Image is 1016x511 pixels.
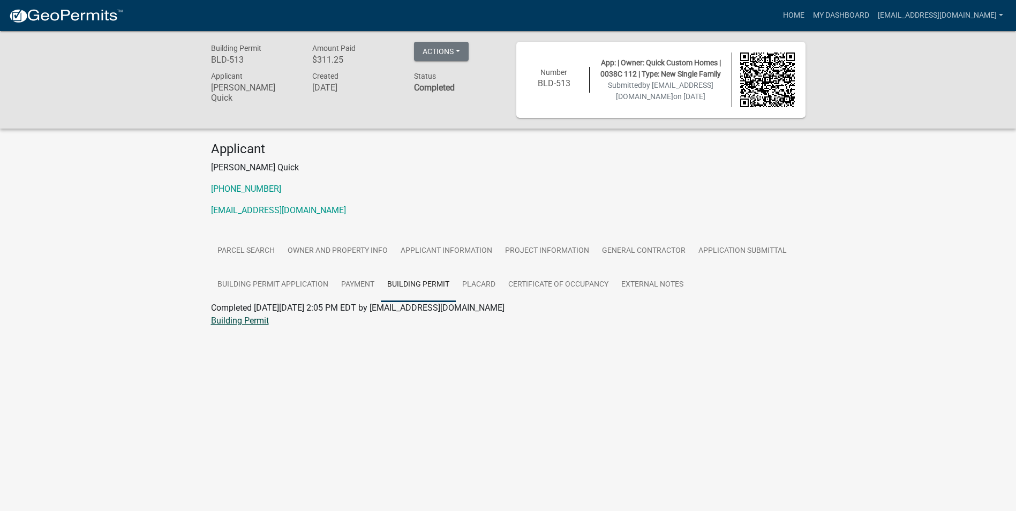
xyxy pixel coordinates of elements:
h6: [PERSON_NAME] Quick [211,82,297,103]
p: [PERSON_NAME] Quick [211,161,806,174]
span: App: | Owner: Quick Custom Homes | 0038C 112 | Type: New Single Family [600,58,721,78]
a: My Dashboard [809,5,874,26]
span: Building Permit [211,44,261,52]
a: Application Submittal [692,234,793,268]
span: Amount Paid [312,44,356,52]
h4: Applicant [211,141,806,157]
span: Applicant [211,72,243,80]
a: External Notes [615,268,690,302]
span: by [EMAIL_ADDRESS][DOMAIN_NAME] [616,81,713,101]
a: Building Permit [211,315,269,326]
a: Certificate of Occupancy [502,268,615,302]
a: [EMAIL_ADDRESS][DOMAIN_NAME] [211,205,346,215]
a: Owner and Property Info [281,234,394,268]
a: [PHONE_NUMBER] [211,184,281,194]
h6: [DATE] [312,82,398,93]
h6: BLD-513 [527,78,582,88]
a: Building Permit Application [211,268,335,302]
a: Project Information [499,234,596,268]
span: Status [414,72,436,80]
span: Number [540,68,567,77]
a: Placard [456,268,502,302]
strong: Completed [414,82,455,93]
h6: $311.25 [312,55,398,65]
button: Actions [414,42,469,61]
a: Building Permit [381,268,456,302]
span: Completed [DATE][DATE] 2:05 PM EDT by [EMAIL_ADDRESS][DOMAIN_NAME] [211,303,505,313]
a: General Contractor [596,234,692,268]
span: Submitted on [DATE] [608,81,713,101]
span: Created [312,72,338,80]
a: Applicant Information [394,234,499,268]
a: Parcel search [211,234,281,268]
h6: BLD-513 [211,55,297,65]
a: Home [779,5,809,26]
img: QR code [740,52,795,107]
a: [EMAIL_ADDRESS][DOMAIN_NAME] [874,5,1007,26]
a: Payment [335,268,381,302]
